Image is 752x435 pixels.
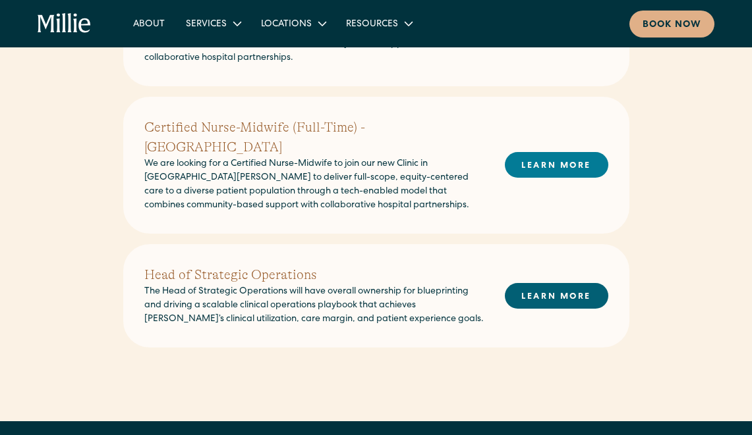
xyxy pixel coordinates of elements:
[335,13,422,34] div: Resources
[38,13,90,34] a: home
[144,118,484,157] h2: Certified Nurse-Midwife (Full-Time) - [GEOGRAPHIC_DATA]
[144,285,484,326] p: The Head of Strategic Operations will have overall ownership for blueprinting and driving a scala...
[261,18,312,32] div: Locations
[123,13,175,34] a: About
[144,265,484,285] h2: Head of Strategic Operations
[346,18,398,32] div: Resources
[505,283,608,309] a: LEARN MORE
[250,13,335,34] div: Locations
[144,157,484,213] p: We are looking for a Certified Nurse-Midwife to join our new Clinic in [GEOGRAPHIC_DATA][PERSON_N...
[505,152,608,178] a: LEARN MORE
[643,18,701,32] div: Book now
[629,11,714,38] a: Book now
[186,18,227,32] div: Services
[175,13,250,34] div: Services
